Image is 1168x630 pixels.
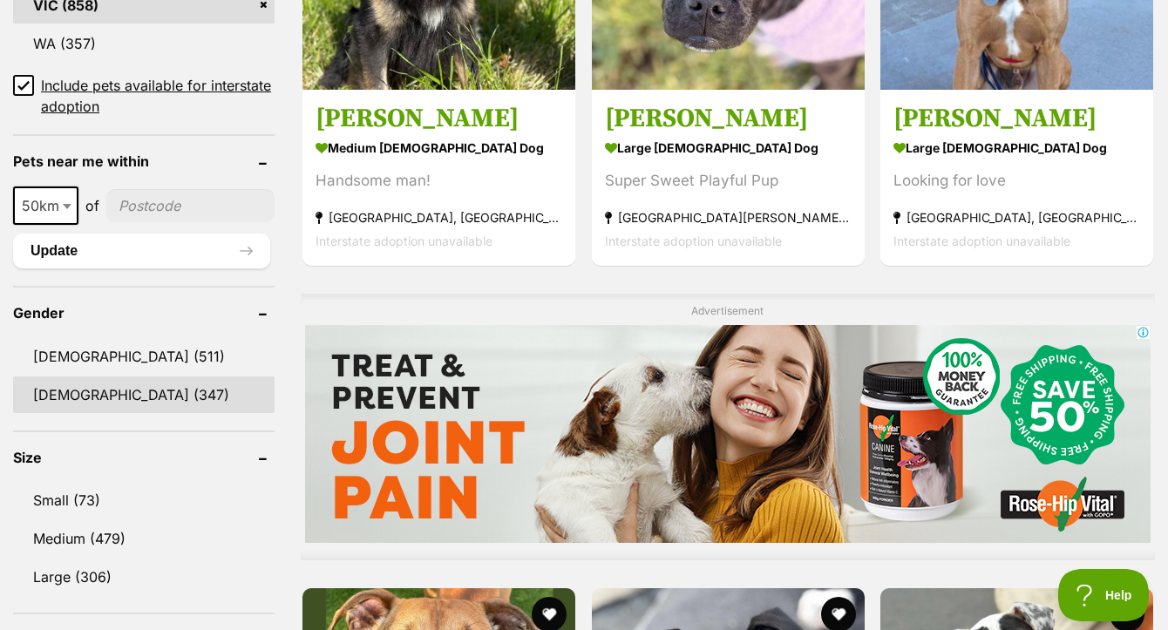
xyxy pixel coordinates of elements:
h3: [PERSON_NAME] [316,102,562,135]
div: Super Sweet Playful Pup [605,169,852,193]
img: iconc.png [616,1,633,14]
a: Large (306) [13,559,275,595]
a: [PERSON_NAME] large [DEMOGRAPHIC_DATA] Dog Looking for love [GEOGRAPHIC_DATA], [GEOGRAPHIC_DATA] ... [880,89,1153,266]
a: Small (73) [13,482,275,518]
div: Advertisement [301,294,1155,561]
h3: [PERSON_NAME] [893,102,1140,135]
h3: [PERSON_NAME] [605,102,852,135]
a: Include pets available for interstate adoption [13,75,275,117]
div: Looking for love [893,169,1140,193]
iframe: Help Scout Beacon - Open [1058,569,1151,621]
strong: [GEOGRAPHIC_DATA][PERSON_NAME][GEOGRAPHIC_DATA] [605,206,852,229]
iframe: Advertisement [305,325,1151,543]
a: Medium (479) [13,520,275,557]
header: Pets near me within [13,153,275,169]
span: Include pets available for interstate adoption [41,75,275,117]
header: Gender [13,305,275,321]
a: [PERSON_NAME] large [DEMOGRAPHIC_DATA] Dog Super Sweet Playful Pup [GEOGRAPHIC_DATA][PERSON_NAME]... [592,89,865,266]
img: consumer-privacy-logo.png [2,2,16,16]
span: Interstate adoption unavailable [316,234,492,248]
span: Interstate adoption unavailable [605,234,782,248]
span: of [85,195,99,216]
strong: [GEOGRAPHIC_DATA], [GEOGRAPHIC_DATA] [893,206,1140,229]
span: Interstate adoption unavailable [893,234,1070,248]
img: consumer-privacy-logo.png [619,2,633,16]
input: postcode [106,189,275,222]
a: [DEMOGRAPHIC_DATA] (347) [13,376,275,413]
span: 50km [13,186,78,225]
span: 50km [15,193,77,218]
strong: large [DEMOGRAPHIC_DATA] Dog [893,135,1140,160]
a: Privacy Notification [617,2,635,16]
strong: medium [DEMOGRAPHIC_DATA] Dog [316,135,562,160]
header: Size [13,450,275,465]
strong: large [DEMOGRAPHIC_DATA] Dog [605,135,852,160]
strong: [GEOGRAPHIC_DATA], [GEOGRAPHIC_DATA] [316,206,562,229]
button: Update [13,234,270,268]
a: [PERSON_NAME] medium [DEMOGRAPHIC_DATA] Dog Handsome man! [GEOGRAPHIC_DATA], [GEOGRAPHIC_DATA] In... [302,89,575,266]
a: WA (357) [13,25,275,62]
a: [DEMOGRAPHIC_DATA] (511) [13,338,275,375]
div: Handsome man! [316,169,562,193]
